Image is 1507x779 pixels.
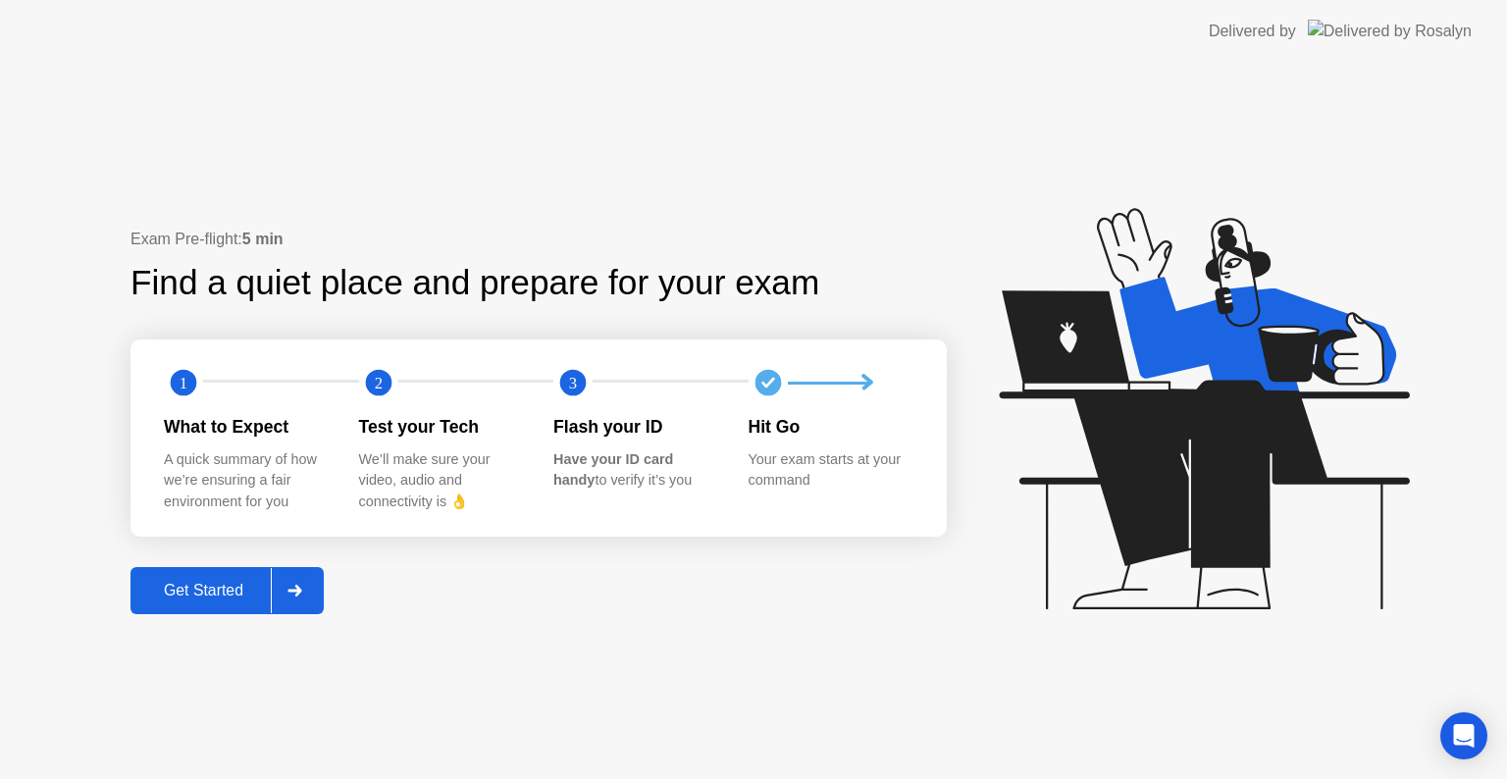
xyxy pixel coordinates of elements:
div: We’ll make sure your video, audio and connectivity is 👌 [359,449,523,513]
div: Hit Go [749,414,912,440]
div: What to Expect [164,414,328,440]
div: Flash your ID [553,414,717,440]
b: Have your ID card handy [553,451,673,489]
img: Delivered by Rosalyn [1308,20,1472,42]
button: Get Started [130,567,324,614]
div: A quick summary of how we’re ensuring a fair environment for you [164,449,328,513]
text: 3 [569,374,577,392]
div: to verify it’s you [553,449,717,492]
div: Open Intercom Messenger [1440,712,1487,759]
div: Your exam starts at your command [749,449,912,492]
text: 1 [180,374,187,392]
div: Find a quiet place and prepare for your exam [130,257,822,309]
div: Get Started [136,582,271,599]
div: Exam Pre-flight: [130,228,947,251]
b: 5 min [242,231,284,247]
text: 2 [374,374,382,392]
div: Delivered by [1209,20,1296,43]
div: Test your Tech [359,414,523,440]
